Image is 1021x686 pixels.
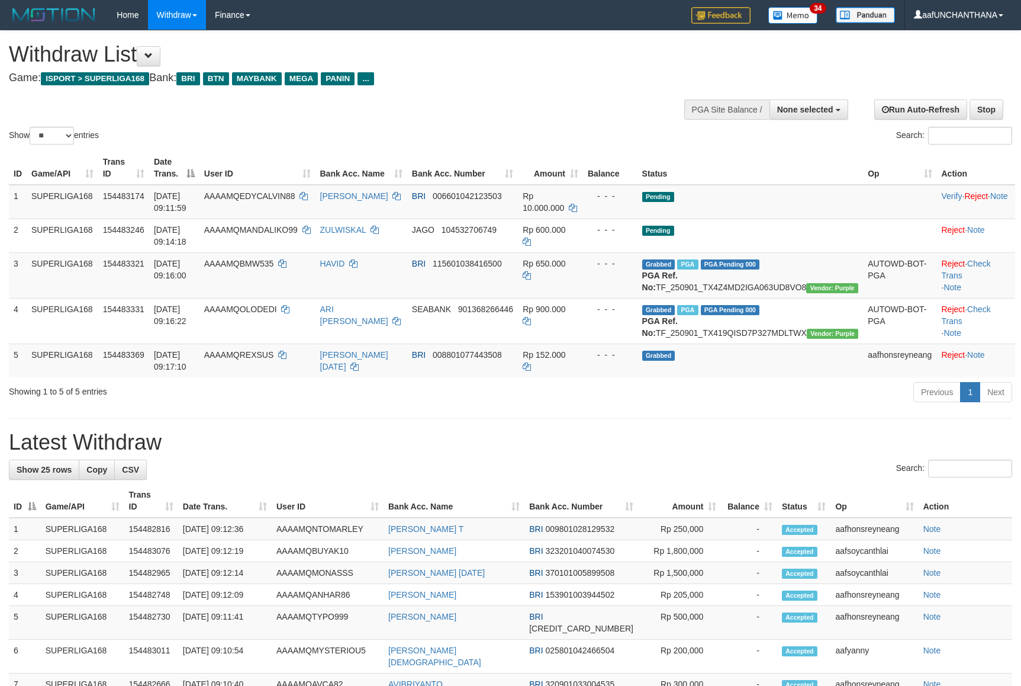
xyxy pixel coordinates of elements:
[86,465,107,475] span: Copy
[124,640,178,674] td: 154483011
[204,191,295,201] span: AAAAMQEDYCALVIN88
[830,518,918,540] td: aafhonsreyneang
[529,524,543,534] span: BRI
[642,192,674,202] span: Pending
[204,350,273,360] span: AAAAMQREXSUS
[677,259,698,270] span: Marked by aafsoycanthlai
[638,584,721,606] td: Rp 205,000
[768,7,818,24] img: Button%20Memo.svg
[836,7,895,23] img: panduan.png
[942,259,991,280] a: Check Trans
[388,568,485,578] a: [PERSON_NAME] [DATE]
[942,225,965,235] a: Reject
[103,304,144,314] span: 154483331
[320,259,345,268] a: HAVID
[777,484,831,518] th: Status: activate to sort column ascending
[388,646,481,667] a: [PERSON_NAME][DEMOGRAPHIC_DATA]
[638,640,721,674] td: Rp 200,000
[721,562,777,584] td: -
[176,72,199,85] span: BRI
[782,646,817,656] span: Accepted
[642,305,675,315] span: Grabbed
[970,100,1003,120] a: Stop
[677,305,698,315] span: Marked by aafsoycanthlai
[529,546,543,556] span: BRI
[588,349,633,361] div: - - -
[27,298,98,344] td: SUPERLIGA168
[9,219,27,252] td: 2
[442,225,497,235] span: Copy 104532706749 to clipboard
[103,191,144,201] span: 154483174
[830,640,918,674] td: aafyanny
[642,351,675,361] span: Grabbed
[178,518,272,540] td: [DATE] 09:12:36
[41,540,124,562] td: SUPERLIGA168
[9,43,669,66] h1: Withdraw List
[272,640,384,674] td: AAAAMQMYSTERIOU5
[942,304,991,326] a: Check Trans
[523,259,565,268] span: Rp 650.000
[124,540,178,562] td: 154483076
[17,465,72,475] span: Show 25 rows
[923,590,941,600] a: Note
[412,350,426,360] span: BRI
[9,606,41,640] td: 5
[529,590,543,600] span: BRI
[782,569,817,579] span: Accepted
[9,518,41,540] td: 1
[154,304,186,326] span: [DATE] 09:16:22
[272,562,384,584] td: AAAAMQMONASSS
[9,151,27,185] th: ID
[458,304,513,314] span: Copy 901368266446 to clipboard
[103,225,144,235] span: 154483246
[721,584,777,606] td: -
[412,304,451,314] span: SEABANK
[923,524,941,534] a: Note
[967,225,985,235] a: Note
[943,328,961,338] a: Note
[942,259,965,268] a: Reject
[154,350,186,371] span: [DATE] 09:17:10
[937,344,1016,377] td: ·
[41,584,124,606] td: SUPERLIGA168
[896,127,1012,145] label: Search:
[637,298,864,344] td: TF_250901_TX419QISD7P327MDLTWX
[545,524,614,534] span: Copy 009801028129532 to clipboard
[124,606,178,640] td: 154482730
[388,546,456,556] a: [PERSON_NAME]
[638,606,721,640] td: Rp 500,000
[384,484,524,518] th: Bank Acc. Name: activate to sort column ascending
[9,6,99,24] img: MOTION_logo.png
[782,547,817,557] span: Accepted
[638,562,721,584] td: Rp 1,500,000
[178,540,272,562] td: [DATE] 09:12:19
[523,191,564,213] span: Rp 10.000.000
[863,151,936,185] th: Op: activate to sort column ascending
[124,484,178,518] th: Trans ID: activate to sort column ascending
[642,316,678,338] b: PGA Ref. No:
[203,72,229,85] span: BTN
[928,127,1012,145] input: Search:
[923,568,941,578] a: Note
[937,185,1016,219] td: · ·
[272,606,384,640] td: AAAAMQTYPO999
[178,606,272,640] td: [DATE] 09:11:41
[9,431,1012,454] h1: Latest Withdraw
[588,190,633,202] div: - - -
[807,329,858,339] span: Vendor URL: https://trx4.1velocity.biz
[320,304,388,326] a: ARI [PERSON_NAME]
[407,151,518,185] th: Bank Acc. Number: activate to sort column ascending
[41,72,149,85] span: ISPORT > SUPERLIGA168
[691,7,751,24] img: Feedback.jpg
[199,151,315,185] th: User ID: activate to sort column ascending
[232,72,282,85] span: MAYBANK
[638,484,721,518] th: Amount: activate to sort column ascending
[272,540,384,562] td: AAAAMQBUYAK10
[583,151,637,185] th: Balance
[388,612,456,621] a: [PERSON_NAME]
[782,613,817,623] span: Accepted
[874,100,967,120] a: Run Auto-Refresh
[588,303,633,315] div: - - -
[41,562,124,584] td: SUPERLIGA168
[545,646,614,655] span: Copy 025801042466504 to clipboard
